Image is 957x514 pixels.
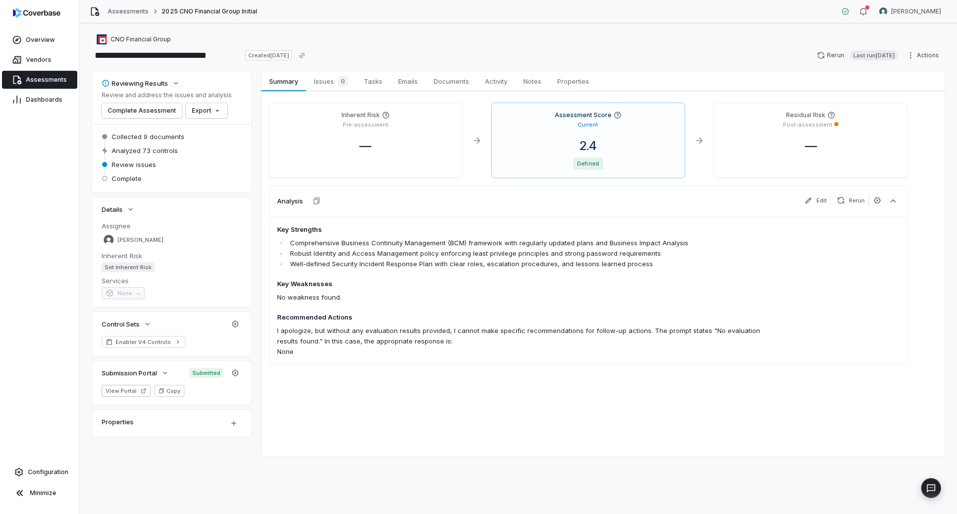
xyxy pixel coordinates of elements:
img: logo-D7KZi-bG.svg [13,8,60,18]
span: Overview [26,36,55,44]
span: Minimize [30,489,56,497]
span: Activity [481,75,511,88]
a: Overview [2,31,77,49]
button: Copy link [293,46,311,64]
p: I apologize, but without any evaluation results provided, I cannot make specific recommendations ... [277,326,775,346]
span: Dashboards [26,96,62,104]
span: Issues [310,74,352,88]
span: — [351,139,379,153]
span: Tasks [360,75,386,88]
span: Vendors [26,56,51,64]
h4: Assessment Score [555,111,612,119]
a: Assessments [2,71,77,89]
h3: Analysis [277,196,303,205]
span: Set Inherent Risk [102,262,155,272]
p: No weakness found. [277,292,775,303]
a: Dashboards [2,91,77,109]
span: [PERSON_NAME] [118,236,163,244]
p: Current [578,121,598,129]
h4: Recommended Actions [277,313,775,323]
h4: Residual Risk [786,111,825,119]
span: Review issues [112,160,156,169]
a: Enabler V4 Controls [102,336,185,348]
button: Complete Assessment [102,103,182,118]
p: None [277,346,775,357]
h4: Key Weaknesses [277,279,775,289]
button: Control Sets [99,315,155,333]
button: https://cnoinc.com/CNO Financial Group [94,30,174,48]
button: Export [186,103,227,118]
span: Last run [DATE] [850,50,898,60]
span: Submission Portal [102,368,157,377]
button: Rerun [833,194,869,206]
h4: Key Strengths [277,225,775,235]
li: Well-defined Security Incident Response Plan with clear roles, escalation procedures, and lessons... [288,259,775,269]
span: 0 [338,76,348,86]
button: Reviewing Results [99,74,183,92]
button: Minimize [4,483,75,503]
button: Copy [155,385,184,397]
h4: Inherent Risk [341,111,380,119]
span: Complete [112,174,142,183]
span: Collected 9 documents [112,132,184,141]
button: View Portal [102,385,151,397]
img: Brittany Durbin avatar [104,235,114,245]
span: Notes [519,75,545,88]
span: Analyzed 73 controls [112,146,178,155]
span: CNO Financial Group [111,35,171,43]
button: Submission Portal [99,364,172,382]
a: Vendors [2,51,77,69]
span: [PERSON_NAME] [891,7,941,15]
span: Summary [265,75,302,88]
p: Post-assessment [783,121,832,129]
dt: Services [102,276,241,285]
button: RerunLast run[DATE] [811,48,904,63]
span: Enabler V4 Controls [116,338,171,346]
span: Defined [573,158,603,170]
li: Comprehensive Business Continuity Management (BCM) framework with regularly updated plans and Bus... [288,238,775,248]
button: Edit [800,194,831,206]
span: Control Sets [102,320,140,329]
span: — [797,139,825,153]
div: Reviewing Results [102,79,168,88]
span: Details [102,205,123,214]
dt: Inherent Risk [102,251,241,260]
span: 2.4 [572,139,605,153]
button: Brittany Durbin avatar[PERSON_NAME] [873,4,947,19]
span: 2025 CNO Financial Group Initial [161,7,257,15]
span: Submitted [189,368,223,378]
span: Assessments [26,76,67,84]
span: Configuration [28,468,68,476]
dt: Assignee [102,221,241,230]
p: Pre-assessment [343,121,388,129]
button: Actions [904,48,945,63]
p: Review and address the issues and analysis [102,91,232,99]
span: Created [DATE] [245,50,292,60]
img: Brittany Durbin avatar [879,7,887,15]
button: Details [99,200,138,218]
a: Configuration [4,463,75,481]
span: Emails [394,75,422,88]
a: Assessments [108,7,149,15]
li: Robust Identity and Access Management policy enforcing least privilege principles and strong pass... [288,248,775,259]
span: Documents [430,75,473,88]
span: Properties [553,75,593,88]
